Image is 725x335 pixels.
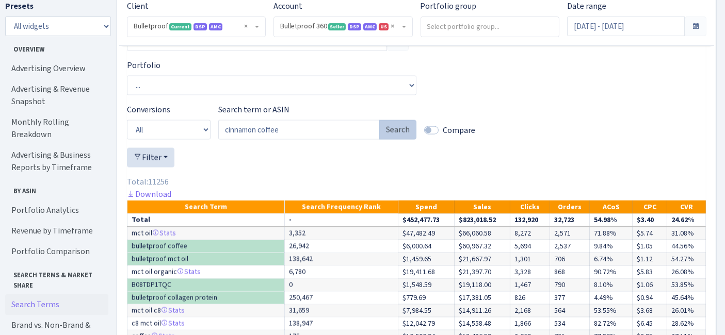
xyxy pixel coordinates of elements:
strong: $452,477.73 [402,215,440,225]
span: US [379,23,389,30]
a: Monthly Rolling Breakdown [5,112,108,145]
th: Clicks [510,200,550,214]
td: 2,571 [550,227,590,240]
td: 9.84% [590,240,633,253]
td: $21,667.97 [454,253,510,266]
td: mct oil [127,227,285,240]
td: 53.55% [590,305,633,317]
button: Filter [127,148,174,167]
span: Seller [328,23,346,30]
span: Overview [6,40,108,54]
td: 1,866 [510,317,550,330]
span: Bulletproof 360 <span class="badge badge-success">Seller</span><span class="badge badge-primary">... [280,21,399,31]
td: 138,947 [285,317,398,330]
span: Search Terms & Market Share [6,266,108,290]
th: Search Term [127,200,285,214]
td: 790 [550,279,590,292]
td: $47,482.49 [398,227,455,240]
td: bulletproof collagen protein [127,292,285,305]
td: 31.08% [667,227,706,240]
span: Bulletproof <span class="badge badge-success">Current</span><span class="badge badge-primary">DSP... [127,17,265,37]
td: 71.88% [590,227,633,240]
span: AMC [363,23,377,30]
strong: 24.62% [671,215,694,225]
input: Search term or ASIN [218,120,380,140]
th: Sales [454,200,510,214]
a: Advertising Overview [5,58,108,79]
td: 28.62% [667,317,706,330]
td: 138,642 [285,253,398,266]
td: $66,060.58 [454,227,510,240]
td: 6,780 [285,266,398,279]
td: 706 [550,253,590,266]
td: c8 mct oil [127,317,285,330]
td: bulletproof coffee [127,240,285,253]
span: 11256 [148,176,169,187]
a: Portfolio Analytics [5,200,108,221]
td: 3,328 [510,266,550,279]
td: 1,301 [510,253,550,266]
td: 8,272 [510,227,550,240]
th: Orders [550,200,590,214]
td: 90.72% [590,266,633,279]
td: $14,911.26 [454,305,510,317]
td: $21,397.70 [454,266,510,279]
td: 82.72% [590,317,633,330]
td: mct oil c8 [127,305,285,317]
td: bulletproof mct oil [127,253,285,266]
td: 26.01% [667,305,706,317]
td: 45.64% [667,292,706,305]
div: Total: [127,176,706,188]
span: Current [169,23,191,30]
label: Search term or ASIN [218,104,289,116]
td: $3.68 [633,305,667,317]
td: 54.27% [667,253,706,266]
label: Compare [443,124,475,137]
a: Stats [152,228,176,238]
a: Search Terms [5,294,108,315]
td: 250,467 [285,292,398,305]
td: $0.94 [633,292,667,305]
span: Remove all items [244,21,248,31]
td: $1,459.65 [398,253,455,266]
a: Stats [161,319,185,328]
td: $5.74 [633,227,667,240]
td: 1,467 [510,279,550,292]
th: CPC [633,200,667,214]
td: 826 [510,292,550,305]
a: Revenue by Timeframe [5,221,108,241]
span: DSP [348,23,361,30]
th: ACoS [590,200,633,214]
td: $7,984.55 [398,305,455,317]
td: B08TDP1TQC [127,279,285,292]
span: Remove all items [391,21,395,31]
td: $60,967.32 [454,240,510,253]
td: 2,537 [550,240,590,253]
span: Bulletproof <span class="badge badge-success">Current</span><span class="badge badge-primary">DSP... [134,21,253,31]
td: $6.45 [633,317,667,330]
td: 8.10% [590,279,633,292]
th: CVR [667,200,706,214]
strong: 32,723 [554,215,574,225]
strong: 54.98% [594,215,617,225]
td: $14,558.48 [454,317,510,330]
td: 31,659 [285,305,398,317]
span: AMC [209,23,222,30]
td: $12,042.79 [398,317,455,330]
span: DSP [194,23,207,30]
td: $1,548.59 [398,279,455,292]
span: By ASIN [6,182,108,196]
strong: $823,018.52 [459,215,496,225]
a: Stats [161,306,185,315]
td: 564 [550,305,590,317]
td: 53.85% [667,279,706,292]
strong: $3.40 [637,215,654,225]
td: $6,000.64 [398,240,455,253]
button: Search [379,120,416,140]
input: Select portfolio group... [421,17,559,36]
th: Spend [398,200,455,214]
td: 377 [550,292,590,305]
td: $1.12 [633,253,667,266]
td: 2,168 [510,305,550,317]
td: 26,942 [285,240,398,253]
